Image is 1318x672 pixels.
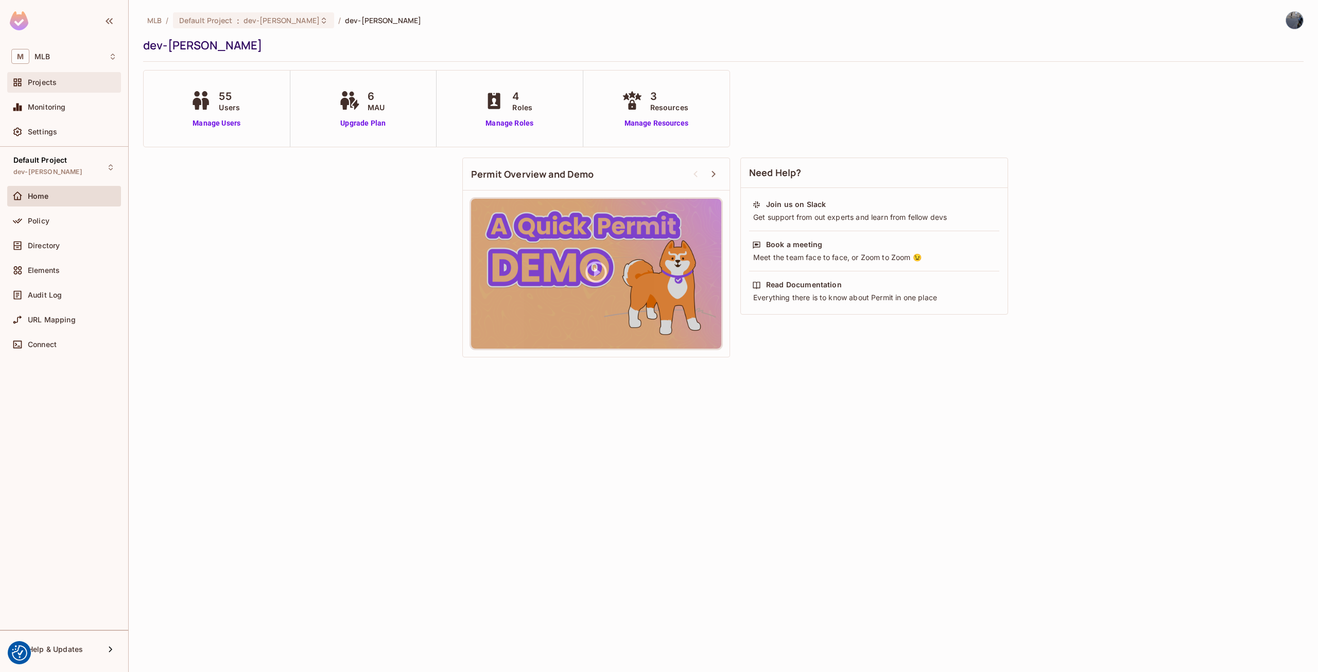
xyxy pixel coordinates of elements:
img: Savin Cristi [1286,12,1303,29]
span: : [236,16,240,25]
span: 4 [512,89,532,104]
span: dev-[PERSON_NAME] [345,15,421,25]
img: SReyMgAAAABJRU5ErkJggg== [10,11,28,30]
span: 6 [368,89,385,104]
span: 55 [219,89,240,104]
span: Directory [28,242,60,250]
span: Policy [28,217,49,225]
div: dev-[PERSON_NAME] [143,38,1298,53]
span: Projects [28,78,57,87]
div: Meet the team face to face, or Zoom to Zoom 😉 [752,252,996,263]
div: Read Documentation [766,280,842,290]
span: Default Project [13,156,67,164]
button: Consent Preferences [12,645,27,661]
div: Everything there is to know about Permit in one place [752,292,996,303]
span: Elements [28,266,60,274]
a: Manage Users [188,118,245,129]
span: dev-[PERSON_NAME] [244,15,320,25]
li: / [166,15,168,25]
a: Manage Resources [619,118,693,129]
span: Monitoring [28,103,66,111]
div: Book a meeting [766,239,822,250]
span: dev-[PERSON_NAME] [13,168,83,176]
span: Need Help? [749,166,802,179]
span: URL Mapping [28,316,76,324]
span: M [11,49,29,64]
span: Permit Overview and Demo [471,168,594,181]
span: Help & Updates [28,645,83,653]
span: Home [28,192,49,200]
span: the active workspace [147,15,162,25]
span: 3 [650,89,688,104]
span: MAU [368,102,385,113]
span: Connect [28,340,57,349]
a: Manage Roles [481,118,537,129]
a: Upgrade Plan [337,118,390,129]
img: Revisit consent button [12,645,27,661]
div: Join us on Slack [766,199,826,210]
div: Get support from out experts and learn from fellow devs [752,212,996,222]
span: Settings [28,128,57,136]
span: Workspace: MLB [34,53,50,61]
li: / [338,15,341,25]
span: Audit Log [28,291,62,299]
span: Default Project [179,15,233,25]
span: Roles [512,102,532,113]
span: Resources [650,102,688,113]
span: Users [219,102,240,113]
